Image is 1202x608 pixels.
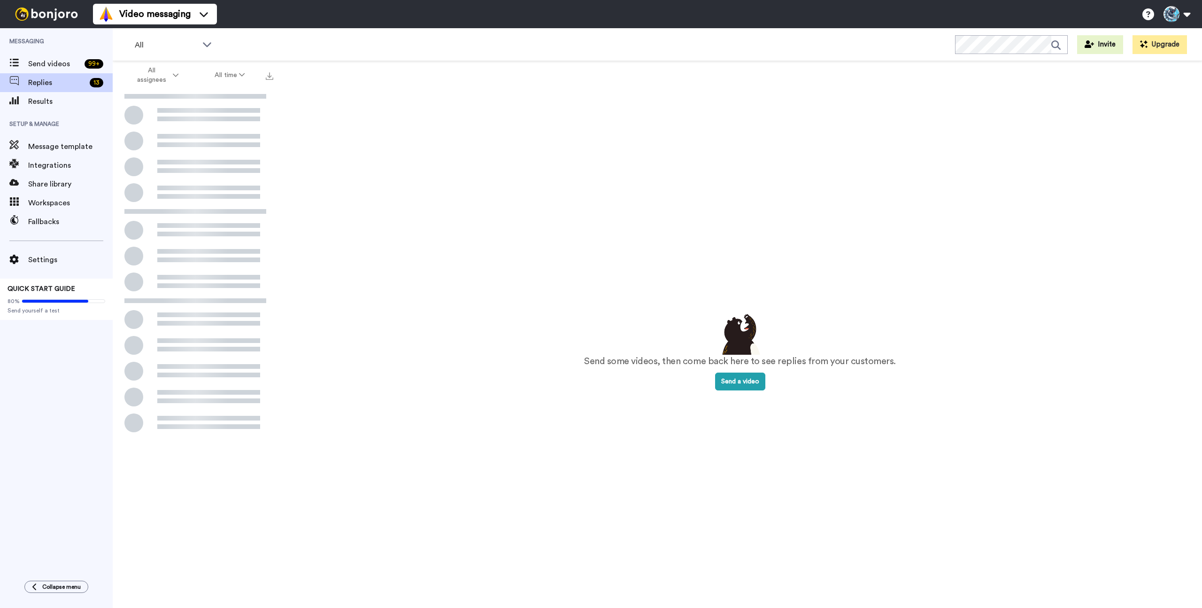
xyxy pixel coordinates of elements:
[28,96,113,107] span: Results
[197,67,263,84] button: All time
[24,581,88,593] button: Collapse menu
[715,378,765,385] a: Send a video
[119,8,191,21] span: Video messaging
[28,216,113,227] span: Fallbacks
[266,72,273,80] img: export.svg
[1077,35,1123,54] button: Invite
[28,58,81,70] span: Send videos
[90,78,103,87] div: 13
[1133,35,1187,54] button: Upgrade
[28,77,86,88] span: Replies
[85,59,103,69] div: 99 +
[115,62,197,88] button: All assignees
[717,312,763,355] img: results-emptystates.png
[263,68,276,82] button: Export all results that match these filters now.
[28,254,113,265] span: Settings
[8,297,20,305] span: 80%
[715,373,765,390] button: Send a video
[99,7,114,22] img: vm-color.svg
[133,66,171,85] span: All assignees
[28,160,113,171] span: Integrations
[11,8,82,21] img: bj-logo-header-white.svg
[135,39,198,51] span: All
[28,179,113,190] span: Share library
[8,286,75,292] span: QUICK START GUIDE
[28,197,113,209] span: Workspaces
[8,307,105,314] span: Send yourself a test
[584,355,896,368] p: Send some videos, then come back here to see replies from your customers.
[42,583,81,591] span: Collapse menu
[28,141,113,152] span: Message template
